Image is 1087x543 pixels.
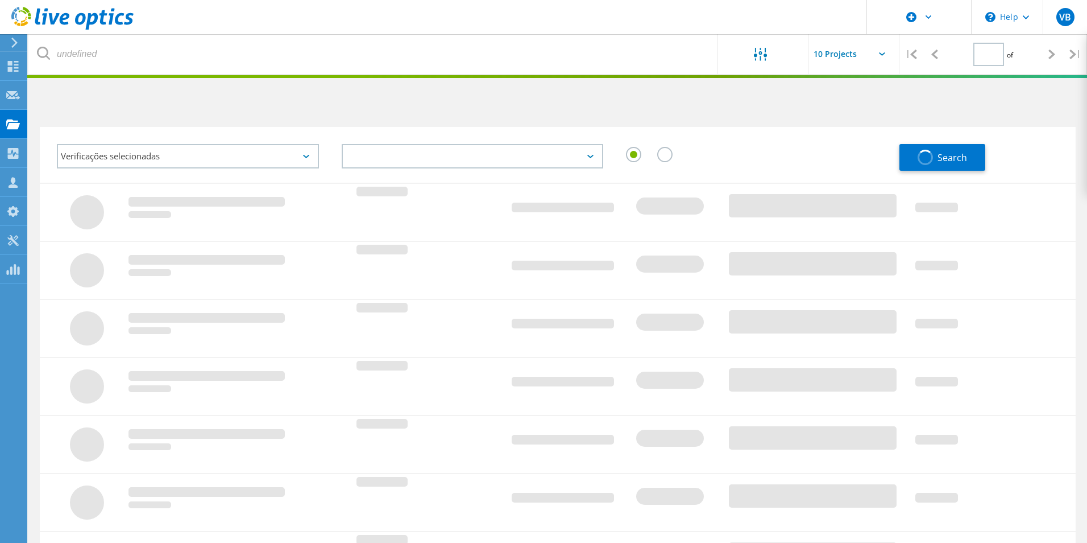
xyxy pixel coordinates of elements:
[1059,13,1071,22] span: VB
[1007,50,1013,60] span: of
[899,34,923,75] div: |
[28,34,718,74] input: undefined
[899,144,985,171] button: Search
[985,12,995,22] svg: \n
[1064,34,1087,75] div: |
[11,24,134,32] a: Live Optics Dashboard
[57,144,319,168] div: Verificações selecionadas
[937,151,967,164] span: Search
